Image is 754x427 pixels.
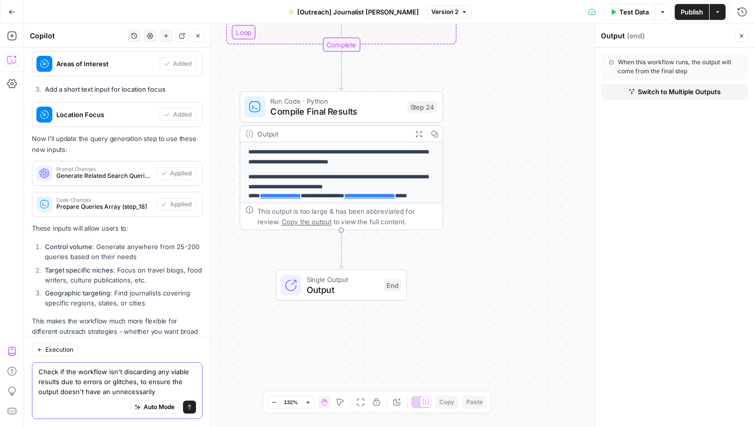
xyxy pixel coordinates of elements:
[130,401,179,414] button: Auto Mode
[323,37,360,52] div: Complete
[439,398,454,407] span: Copy
[462,396,487,409] button: Paste
[282,4,425,20] button: [Outreach] Journalist [PERSON_NAME]
[427,5,472,18] button: Version 2
[56,166,153,171] span: Prompt Changes
[681,7,703,17] span: Publish
[284,398,298,406] span: 132%
[160,57,196,70] button: Added
[384,279,401,291] div: End
[307,283,379,296] span: Output
[340,52,344,90] g: Edge from step_19-iteration-end to step_24
[170,169,191,178] span: Applied
[431,7,458,16] span: Version 2
[627,31,645,41] span: ( end )
[56,202,153,211] span: Prepare Queries Array (step_18)
[160,108,196,121] button: Added
[173,59,191,68] span: Added
[173,110,191,119] span: Added
[609,58,740,76] div: When this workflow runs, the output will come from the final step
[157,198,196,211] button: Applied
[435,396,458,409] button: Copy
[42,242,202,262] li: : Generate anywhere from 25-200 queries based on their needs
[45,345,73,354] span: Execution
[56,59,156,69] span: Areas of Interest
[601,31,732,41] div: Output
[297,7,419,17] span: [Outreach] Journalist [PERSON_NAME]
[240,37,443,52] div: Complete
[45,243,92,251] strong: Control volume
[270,96,402,106] span: Run Code · Python
[38,367,196,397] textarea: Check if the workflow isn't discarding any viable results due to errors or glitches, to ensure th...
[45,289,110,297] strong: Geographic targeting
[32,343,78,356] button: Execution
[170,200,191,209] span: Applied
[32,316,202,358] p: This makes the workflow much more flexible for different outreach strategies - whether you want b...
[45,85,166,93] strong: Add a short text input for location focus
[42,265,202,285] li: : Focus on travel blogs, food writers, culture publications, etc.
[619,7,649,17] span: Test Data
[604,4,655,20] button: Test Data
[144,403,175,412] span: Auto Mode
[257,129,407,139] div: Output
[56,110,156,120] span: Location Focus
[157,167,196,180] button: Applied
[407,101,437,113] div: Step 24
[638,87,721,97] span: Switch to Multiple Outputs
[240,270,443,301] div: Single OutputOutputEnd
[270,105,402,118] span: Compile Final Results
[42,288,202,308] li: : Find journalists covering specific regions, states, or cities
[675,4,709,20] button: Publish
[32,223,202,234] p: These inputs will allow users to:
[601,84,748,100] button: Switch to Multiple Outputs
[282,218,332,226] span: Copy the output
[30,31,125,41] div: Copilot
[32,134,202,154] p: Now I'll update the query generation step to use these new inputs:
[257,206,437,227] div: This output is too large & has been abbreviated for review. to view the full content.
[466,398,483,407] span: Paste
[56,171,153,180] span: Generate Related Search Queries (step_17)
[307,274,379,285] span: Single Output
[45,266,113,274] strong: Target specific niches
[56,197,153,202] span: Code Changes
[340,230,344,268] g: Edge from step_24 to end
